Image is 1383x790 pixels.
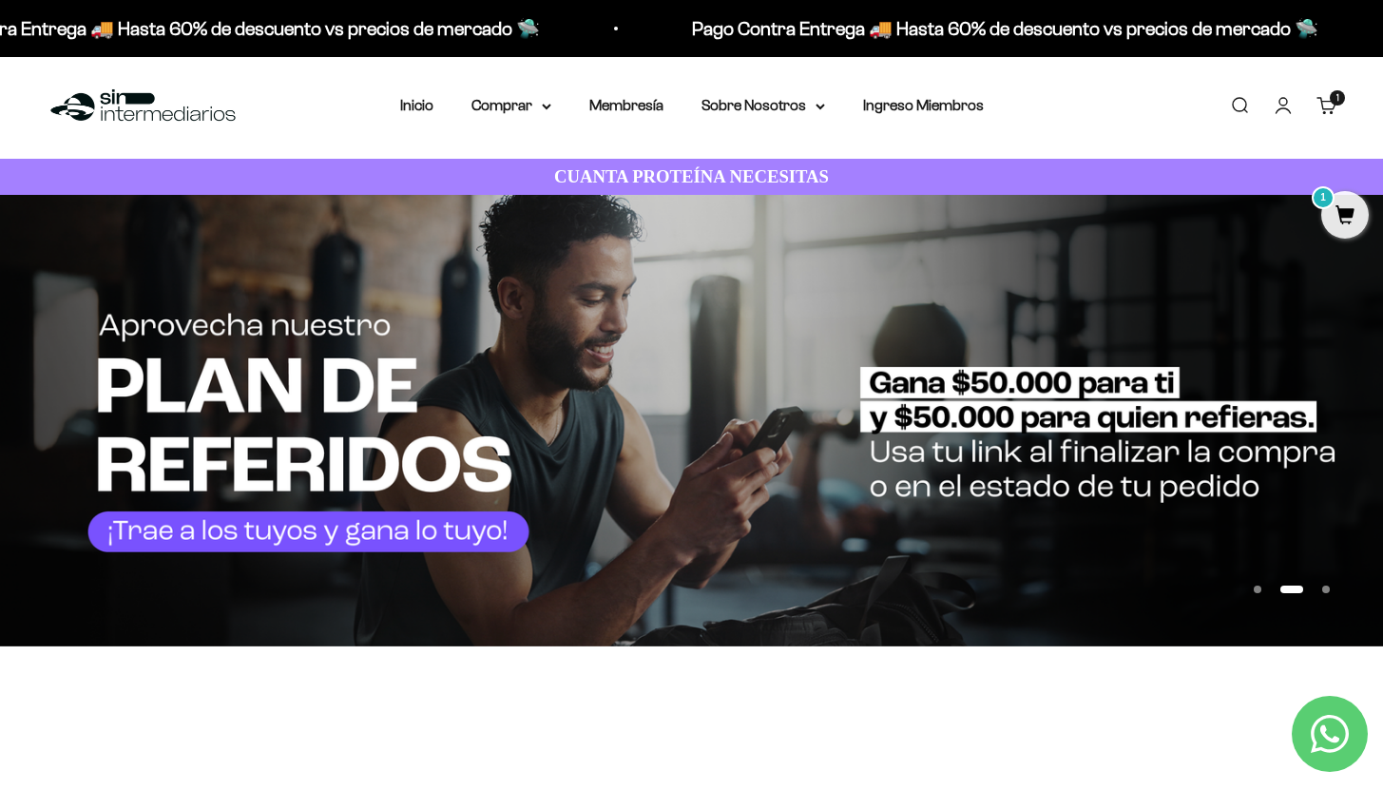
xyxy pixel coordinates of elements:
[1336,93,1339,103] span: 1
[400,97,433,113] a: Inicio
[1312,186,1335,209] mark: 1
[554,166,829,186] strong: CUANTA PROTEÍNA NECESITAS
[1321,206,1369,227] a: 1
[689,13,1316,44] p: Pago Contra Entrega 🚚 Hasta 60% de descuento vs precios de mercado 🛸
[863,97,984,113] a: Ingreso Miembros
[589,97,663,113] a: Membresía
[471,93,551,118] summary: Comprar
[701,93,825,118] summary: Sobre Nosotros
